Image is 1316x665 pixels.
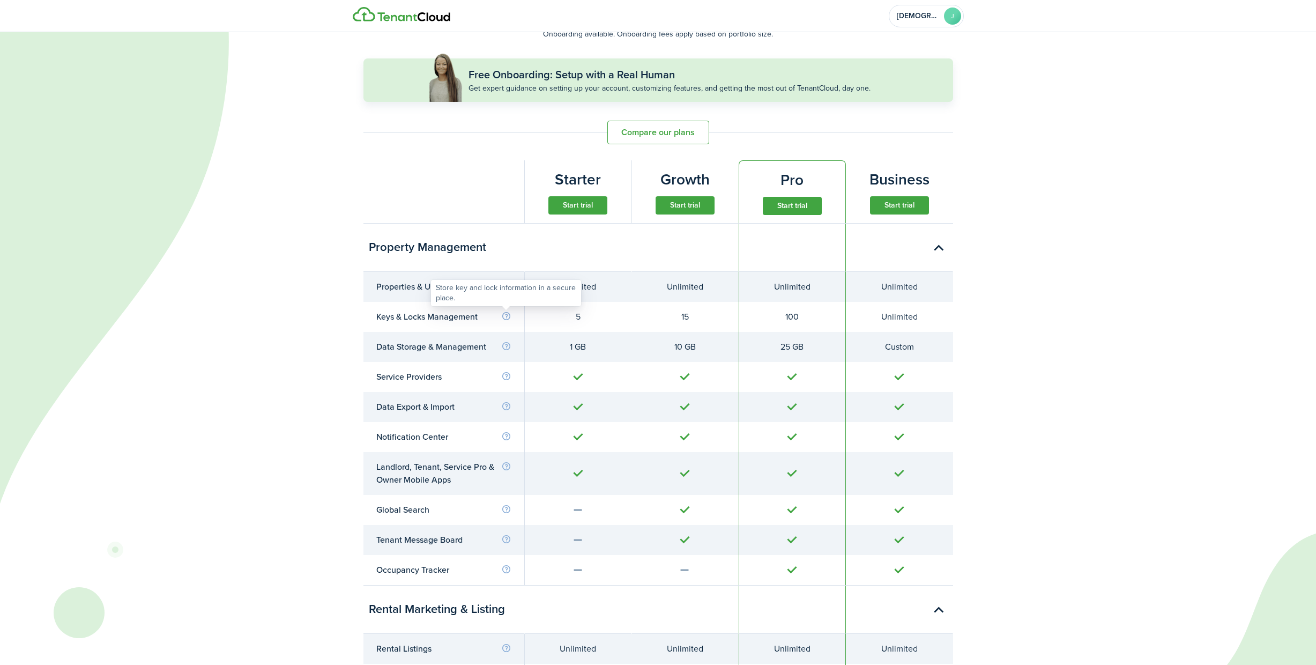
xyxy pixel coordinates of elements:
div: Unlimited [859,311,940,323]
div: Occupancy Tracker [376,564,511,577]
div: Service Providers [376,371,511,383]
div: Unlimited [859,642,940,655]
div: Rental Listings [376,642,511,655]
div: 25 GB [752,341,832,353]
button: Open menu [889,5,964,27]
button: Start trial [548,196,607,215]
button: Start trial [656,196,715,215]
div: Rental Marketing & Listing [363,586,524,634]
div: Data Storage & Management [376,341,511,353]
subscription-pricing-card-title: Business [869,168,930,191]
button: Toggle accordion [927,598,950,622]
div: Unlimited [644,280,726,293]
button: Start trial [870,196,929,215]
div: 1 GB [538,341,619,353]
table: Toggle accordion [363,272,953,586]
subscription-pricing-card-title: Pro [780,169,804,191]
div: 10 GB [644,341,726,353]
button: Compare our plans [607,121,709,144]
div: Unlimited [538,642,619,655]
img: Logo [353,7,450,22]
div: 5 [538,311,619,323]
div: 15 [644,311,726,323]
div: Keys & Locks Management [376,311,511,323]
div: Global Search [376,504,511,516]
span: Judi [897,12,940,20]
div: Custom [859,341,940,353]
div: Unlimited [752,642,832,655]
img: Free Onboarding: Setup with a Real Human [428,51,463,102]
subscription-pricing-banner-description: Get expert guidance on setting up your account, customizing features, and getting the most out of... [469,83,871,94]
div: 100 [752,311,832,323]
avatar-text: J [944,8,961,25]
div: Unlimited [859,280,940,293]
div: Store key and lock information in a secure place. [436,283,576,304]
button: Start trial [763,197,822,215]
subscription-pricing-card-title: Starter [555,168,601,191]
button: Toggle accordion [927,236,950,260]
div: Property Management [363,224,524,272]
div: Unlimited [644,642,726,655]
subscription-pricing-banner-title: Free Onboarding: Setup with a Real Human [469,66,675,83]
div: Landlord, Tenant, Service Pro & Owner Mobile Apps [376,461,511,486]
div: Tenant Message Board [376,534,511,546]
div: Data Export & Import [376,401,511,413]
subscription-pricing-card-title: Growth [660,168,710,191]
div: Properties & Units [376,280,511,293]
div: Notification Center [376,431,511,444]
div: Unlimited [752,280,832,293]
